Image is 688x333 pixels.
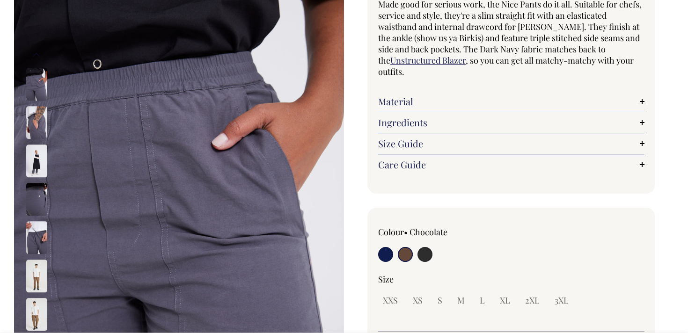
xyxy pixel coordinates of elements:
span: XL [500,295,510,306]
img: chocolate [26,260,47,293]
img: chocolate [26,298,47,331]
span: M [457,295,465,306]
a: Unstructured Blazer [390,55,466,66]
input: XL [495,292,515,309]
a: Ingredients [378,117,644,128]
input: L [475,292,490,309]
span: XXS [383,295,398,306]
span: , so you can get all matchy-matchy with your outfits. [378,55,634,77]
img: charcoal [26,145,47,178]
img: charcoal [26,183,47,216]
a: Size Guide [378,138,644,149]
a: Material [378,96,644,107]
img: charcoal [26,107,47,139]
input: XS [408,292,427,309]
div: Size [378,274,644,285]
img: charcoal [26,222,47,254]
span: XS [413,295,423,306]
button: Previous [29,44,44,65]
span: L [480,295,485,306]
div: Colour [378,226,485,238]
input: M [453,292,469,309]
label: Chocolate [410,226,447,238]
span: 2XL [525,295,540,306]
input: S [433,292,447,309]
span: • [404,226,408,238]
a: Care Guide [378,159,644,170]
input: 3XL [550,292,573,309]
img: charcoal [26,68,47,101]
input: 2XL [520,292,544,309]
span: S [438,295,442,306]
span: 3XL [555,295,569,306]
input: XXS [378,292,403,309]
